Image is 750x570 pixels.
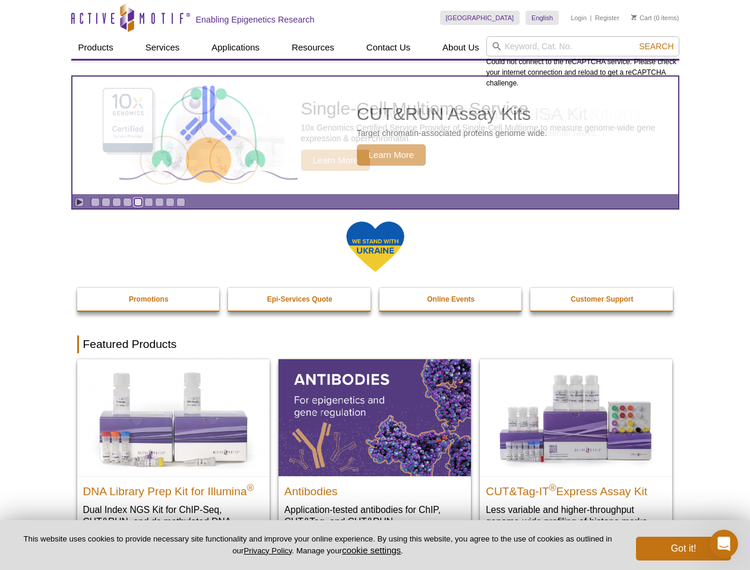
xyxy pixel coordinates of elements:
a: Resources [284,36,341,59]
button: Search [635,41,677,52]
p: This website uses cookies to provide necessary site functionality and improve your online experie... [19,534,616,556]
a: Go to slide 1 [91,198,100,207]
a: Go to slide 5 [134,198,143,207]
strong: Promotions [129,295,169,303]
strong: Epi-Services Quote [267,295,333,303]
a: Go to slide 9 [176,198,185,207]
a: English [526,11,559,25]
img: CUT&Tag-IT® Express Assay Kit [480,359,672,476]
a: Promotions [77,288,221,311]
img: We Stand With Ukraine [346,220,405,273]
a: Login [571,14,587,22]
li: | [590,11,592,25]
a: Go to slide 4 [123,198,132,207]
img: Your Cart [631,14,637,20]
a: Services [138,36,187,59]
img: All Antibodies [279,359,471,476]
a: All Antibodies Antibodies Application-tested antibodies for ChIP, CUT&Tag, and CUT&RUN. [279,359,471,539]
a: Go to slide 2 [102,198,110,207]
sup: ® [549,482,556,492]
div: Could not connect to the reCAPTCHA service. Please check your internet connection and reload to g... [486,36,679,88]
strong: Customer Support [571,295,633,303]
a: Privacy Policy [243,546,292,555]
a: Cart [631,14,652,22]
a: Contact Us [359,36,417,59]
a: DNA Library Prep Kit for Illumina DNA Library Prep Kit for Illumina® Dual Index NGS Kit for ChIP-... [77,359,270,551]
a: Go to slide 3 [112,198,121,207]
button: cookie settings [342,545,401,555]
a: Online Events [379,288,523,311]
a: Register [595,14,619,22]
h2: DNA Library Prep Kit for Illumina [83,480,264,498]
a: About Us [435,36,486,59]
input: Keyword, Cat. No. [486,36,679,56]
p: Dual Index NGS Kit for ChIP-Seq, CUT&RUN, and ds methylated DNA assays. [83,503,264,540]
h2: CUT&Tag-IT Express Assay Kit [486,480,666,498]
sup: ® [247,482,254,492]
a: Go to slide 6 [144,198,153,207]
h2: Featured Products [77,335,673,353]
button: Got it! [636,537,731,560]
iframe: Intercom live chat [710,530,738,558]
a: Products [71,36,121,59]
h2: Antibodies [284,480,465,498]
h2: Enabling Epigenetics Research [196,14,315,25]
p: Application-tested antibodies for ChIP, CUT&Tag, and CUT&RUN. [284,503,465,528]
li: (0 items) [631,11,679,25]
a: Applications [204,36,267,59]
img: DNA Library Prep Kit for Illumina [77,359,270,476]
a: [GEOGRAPHIC_DATA] [440,11,520,25]
strong: Online Events [427,295,474,303]
span: Search [639,42,673,51]
a: Toggle autoplay [75,198,84,207]
a: Go to slide 7 [155,198,164,207]
a: Epi-Services Quote [228,288,372,311]
a: Go to slide 8 [166,198,175,207]
a: Customer Support [530,288,674,311]
p: Less variable and higher-throughput genome-wide profiling of histone marks​. [486,503,666,528]
a: CUT&Tag-IT® Express Assay Kit CUT&Tag-IT®Express Assay Kit Less variable and higher-throughput ge... [480,359,672,539]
